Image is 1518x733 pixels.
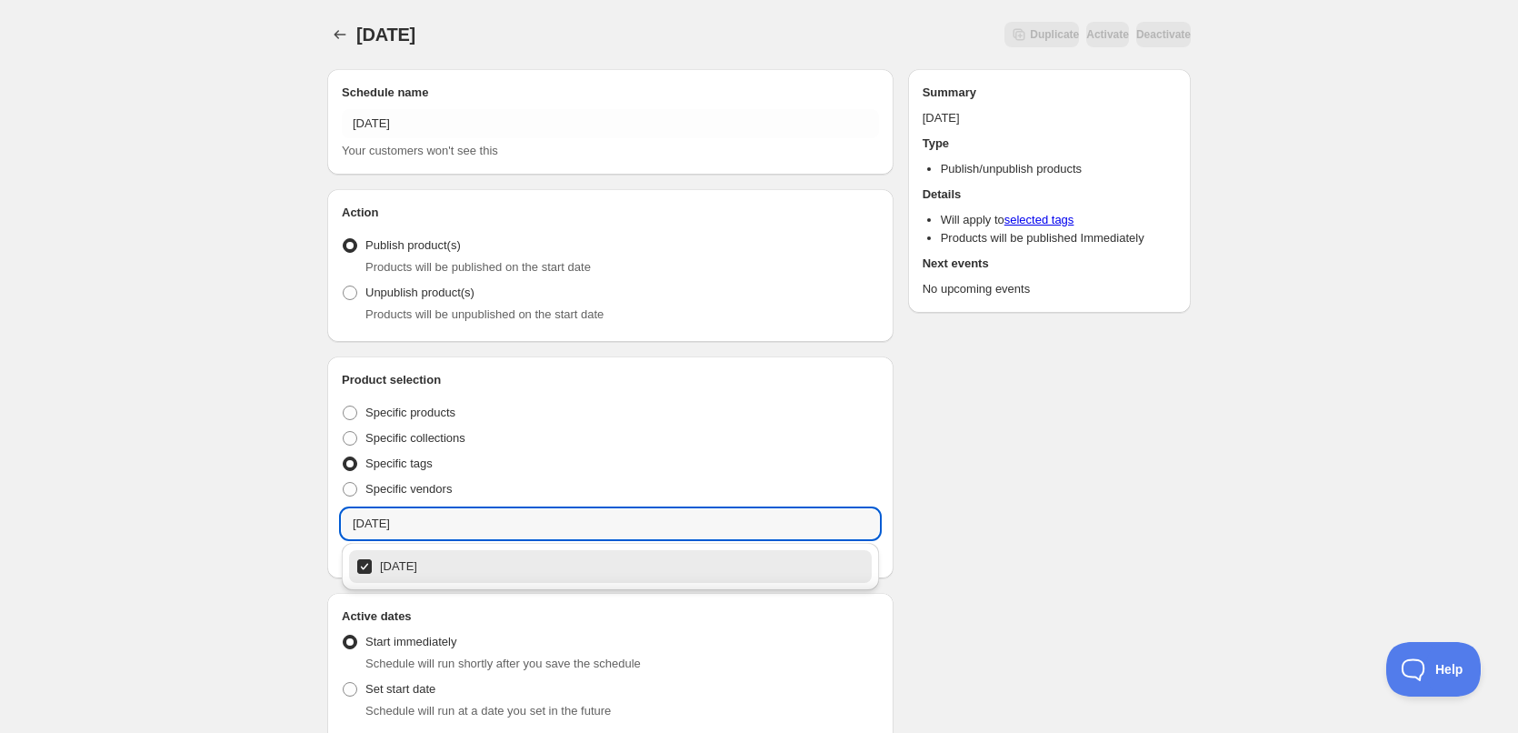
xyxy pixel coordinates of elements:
[342,550,879,583] li: 12/10/2025
[1004,213,1074,226] a: selected tags
[365,238,461,252] span: Publish product(s)
[342,607,879,626] h2: Active dates
[365,635,456,648] span: Start immediately
[365,286,474,299] span: Unpublish product(s)
[365,406,455,419] span: Specific products
[365,457,433,470] span: Specific tags
[365,682,435,696] span: Set start date
[923,255,1176,273] h2: Next events
[365,260,591,274] span: Products will be published on the start date
[923,84,1176,102] h2: Summary
[923,135,1176,153] h2: Type
[365,307,604,321] span: Products will be unpublished on the start date
[365,431,465,445] span: Specific collections
[941,229,1176,247] li: Products will be published Immediately
[923,280,1176,298] p: No upcoming events
[1386,642,1482,697] iframe: Toggle Customer Support
[941,211,1176,229] li: Will apply to
[327,22,353,47] button: Schedules
[923,109,1176,127] p: [DATE]
[365,657,641,670] span: Schedule will run shortly after you save the schedule
[941,160,1176,178] li: Publish/unpublish products
[365,704,611,718] span: Schedule will run at a date you set in the future
[365,482,452,496] span: Specific vendors
[356,25,415,45] span: [DATE]
[342,371,879,389] h2: Product selection
[923,186,1176,204] h2: Details
[342,204,879,222] h2: Action
[342,84,879,102] h2: Schedule name
[342,144,498,157] span: Your customers won't see this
